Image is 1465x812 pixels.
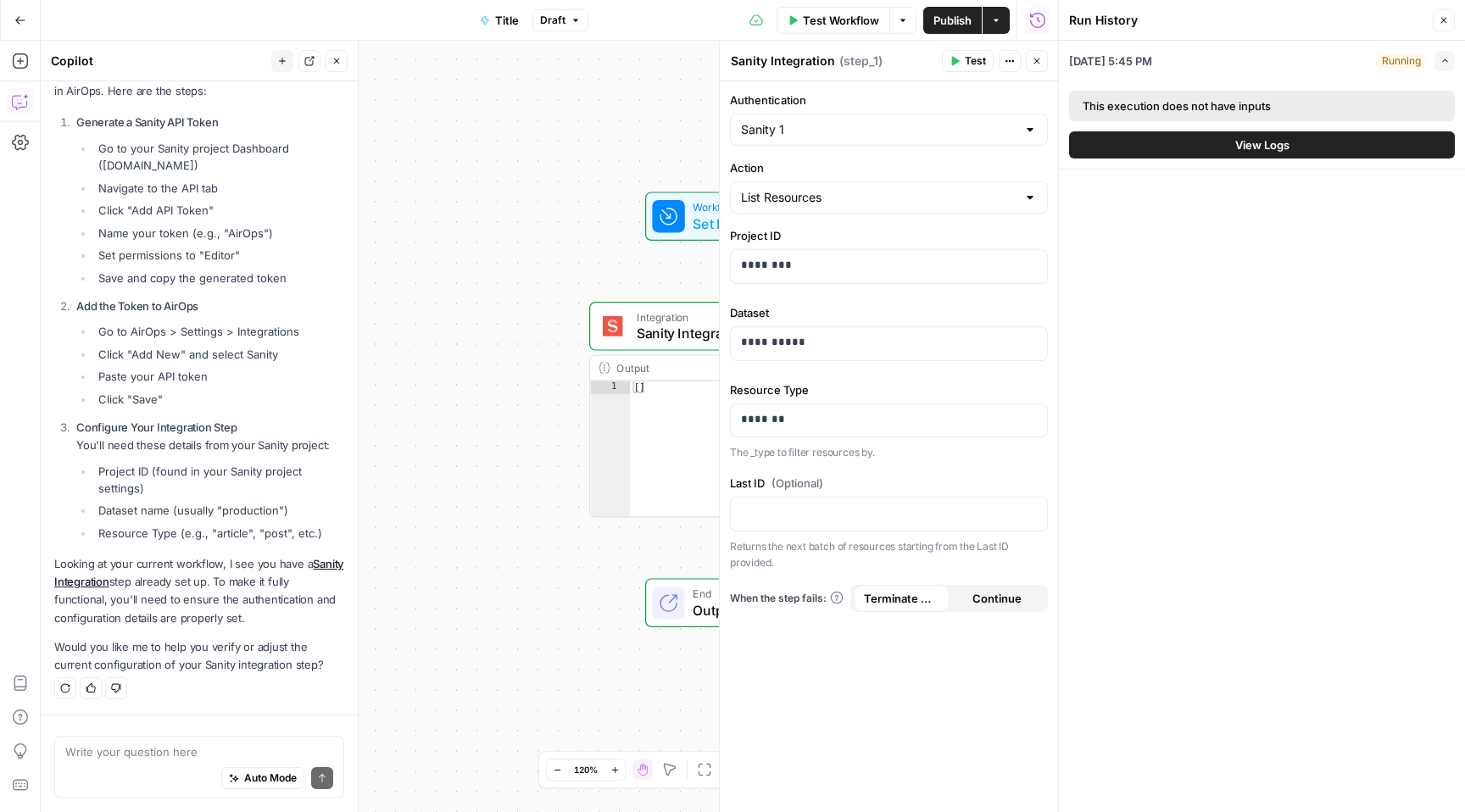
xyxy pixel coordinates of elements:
p: Would you like me to help you verify or adjust the current configuration of your Sanity integrati... [54,638,344,674]
div: Running [1375,53,1428,69]
span: Output [693,600,831,620]
span: Continue [972,590,1022,607]
button: Draft [532,9,588,31]
strong: Add the Token to AirOps [76,299,198,313]
label: Authentication [730,92,1048,108]
li: Click "Add API Token" [94,202,344,219]
div: This execution does not have inputs [1083,97,1356,114]
p: The _type to filter resources by. [730,444,1048,461]
span: Sanity Integration [637,323,850,343]
div: EndOutput [589,578,905,627]
div: Copilot [51,53,266,70]
span: ( step_1 ) [839,53,883,70]
button: Title [470,7,529,34]
li: Save and copy the generated token [94,270,344,286]
p: I'll help you walk through setting up a Sanity integration in AirOps. Here are the steps: [54,64,344,100]
div: IntegrationSanity IntegrationStep 1Output[] [589,302,905,517]
li: Navigate to the API tab [94,180,344,197]
button: Test Workflow [777,7,889,34]
label: Dataset [730,304,1048,321]
span: Draft [540,13,565,28]
label: Action [730,159,1048,176]
p: Returns the next batch of resources starting from the Last ID provided. [730,538,1048,571]
li: Name your token (e.g., "AirOps") [94,225,344,242]
a: When the step fails: [730,591,844,606]
span: Publish [933,12,972,29]
li: Project ID (found in your Sanity project settings) [94,463,344,497]
span: Workflow [693,199,794,215]
button: Test [942,50,994,72]
li: Click "Save" [94,391,344,408]
p: Looking at your current workflow, I see you have a step already set up. To make it fully function... [54,555,344,627]
input: List Resources [741,189,1017,206]
span: Set Inputs [693,214,794,234]
div: WorkflowSet InputsInputs [589,192,905,241]
button: Publish [923,7,982,34]
li: Go to your Sanity project Dashboard ([DOMAIN_NAME]) [94,140,344,174]
span: Test [965,53,986,69]
li: Go to AirOps > Settings > Integrations [94,323,344,340]
li: Set permissions to "Editor" [94,247,344,264]
span: End [693,586,831,602]
span: (Optional) [771,475,823,492]
span: Auto Mode [244,770,297,786]
div: 1 [590,381,630,395]
li: Click "Add New" and select Sanity [94,346,344,363]
span: 120% [574,763,598,776]
span: Title [495,12,519,29]
button: Continue [950,585,1045,612]
input: Sanity 1 [741,121,1017,138]
label: Resource Type [730,381,1048,398]
span: View Logs [1235,136,1290,153]
label: Project ID [730,227,1048,244]
p: You'll need these details from your Sanity project: [76,419,344,454]
button: Auto Mode [221,767,304,789]
span: [DATE] 5:45 PM [1069,53,1152,70]
li: Resource Type (e.g., "article", "post", etc.) [94,525,344,542]
span: Test Workflow [803,12,879,29]
strong: Generate a Sanity API Token [76,115,218,129]
li: Paste your API token [94,368,344,385]
strong: Configure Your Integration Step [76,420,237,434]
span: Integration [637,309,850,325]
div: Output [616,359,849,375]
button: View Logs [1069,131,1455,159]
span: Terminate Workflow [864,590,939,607]
label: Last ID [730,475,1048,492]
li: Dataset name (usually "production") [94,502,344,519]
img: logo.svg [603,316,623,336]
textarea: Sanity Integration [731,53,835,70]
